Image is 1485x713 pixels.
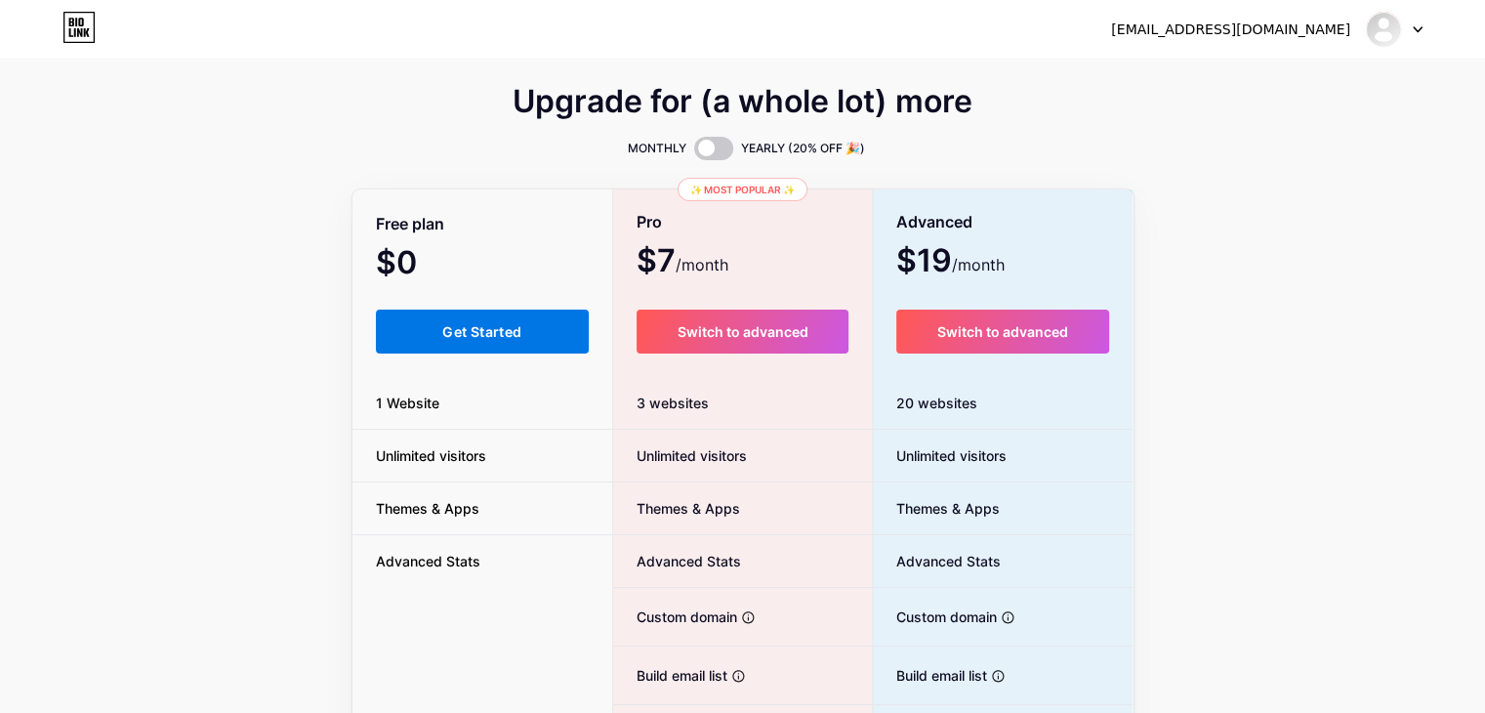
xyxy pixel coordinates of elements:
span: Advanced Stats [873,551,1001,571]
span: Pro [637,205,662,239]
span: Build email list [613,665,727,686]
span: Free plan [376,207,444,241]
span: Custom domain [613,607,737,627]
span: Unlimited visitors [873,445,1007,466]
div: 20 websites [873,377,1134,430]
span: Custom domain [873,607,997,627]
span: Themes & Apps [613,498,740,519]
div: 3 websites [613,377,872,430]
img: odrahofficial [1365,11,1402,48]
span: /month [952,253,1005,276]
span: $7 [637,249,728,276]
span: $0 [376,251,470,278]
span: Unlimited visitors [352,445,510,466]
span: Get Started [442,323,521,340]
span: Switch to advanced [937,323,1068,340]
button: Switch to advanced [637,310,848,354]
span: MONTHLY [628,139,686,158]
span: /month [676,253,728,276]
span: Themes & Apps [352,498,503,519]
span: Upgrade for (a whole lot) more [513,90,972,113]
span: Unlimited visitors [613,445,747,466]
span: Advanced Stats [352,551,504,571]
span: Advanced [896,205,972,239]
span: Advanced Stats [613,551,741,571]
span: YEARLY (20% OFF 🎉) [741,139,865,158]
button: Switch to advanced [896,310,1110,354]
span: Themes & Apps [873,498,1000,519]
button: Get Started [376,310,590,354]
span: $19 [896,249,1005,276]
span: Switch to advanced [677,323,807,340]
div: [EMAIL_ADDRESS][DOMAIN_NAME] [1111,20,1350,40]
div: ✨ Most popular ✨ [678,178,807,201]
span: Build email list [873,665,987,686]
span: 1 Website [352,393,463,413]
